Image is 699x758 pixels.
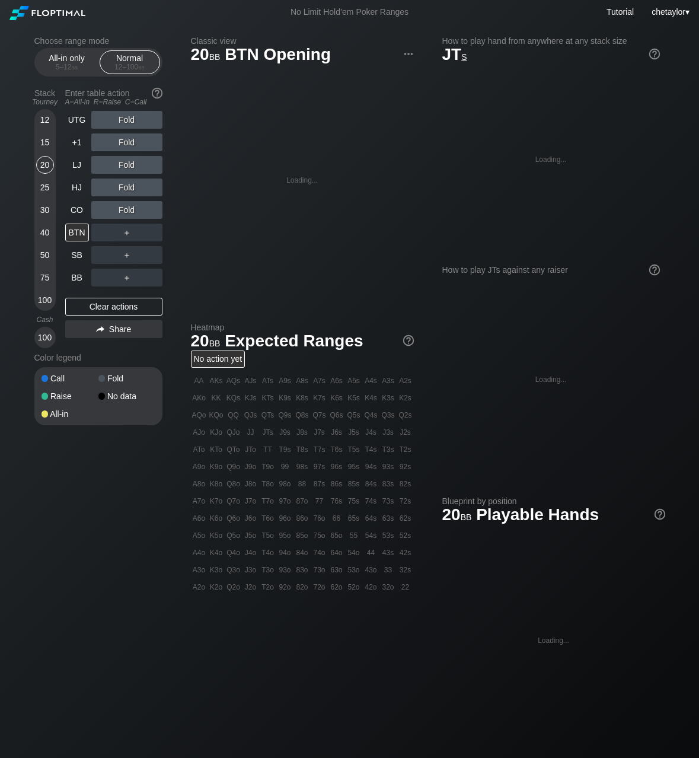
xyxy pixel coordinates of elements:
div: TT [260,441,276,458]
div: 87s [311,476,328,492]
div: 95s [346,458,362,475]
div: 86s [328,476,345,492]
div: 96s [328,458,345,475]
div: 99 [277,458,293,475]
h1: Playable Hands [442,505,665,524]
div: 43o [363,562,379,578]
div: Q4o [225,544,242,561]
div: AQo [191,407,208,423]
div: Q2o [225,579,242,595]
div: ATo [191,441,208,458]
div: Q9s [277,407,293,423]
div: Q6o [225,510,242,527]
div: 94o [277,544,293,561]
div: A6o [191,510,208,527]
div: J6o [242,510,259,527]
div: Q9o [225,458,242,475]
div: 85s [346,476,362,492]
div: J4s [363,424,379,441]
span: BTN Opening [223,46,333,65]
div: T9s [277,441,293,458]
div: 82s [397,476,414,492]
div: UTG [65,111,89,129]
div: 100 [36,291,54,309]
div: J2s [397,424,414,441]
div: 84s [363,476,379,492]
div: 94s [363,458,379,475]
div: Loading... [535,375,567,384]
h2: Classic view [191,36,414,46]
div: +1 [65,133,89,151]
div: 62o [328,579,345,595]
div: 97o [277,493,293,509]
div: 74s [363,493,379,509]
div: BTN [65,224,89,241]
span: bb [461,509,472,523]
div: QJo [225,424,242,441]
div: K5s [346,390,362,406]
div: Clear actions [65,298,162,316]
div: How to play JTs against any raiser [442,265,660,275]
img: ellipsis.fd386fe8.svg [402,47,415,60]
div: 75s [346,493,362,509]
img: help.32db89a4.svg [402,334,415,347]
div: 55 [346,527,362,544]
div: JTs [260,424,276,441]
div: QTo [225,441,242,458]
div: J9s [277,424,293,441]
div: Share [65,320,162,338]
div: Stack [30,84,60,111]
div: Fold [91,156,162,174]
div: Normal [103,51,157,74]
div: 25 [36,179,54,196]
div: Q5s [346,407,362,423]
div: 52s [397,527,414,544]
div: A9s [277,372,293,389]
img: help.32db89a4.svg [648,263,661,276]
div: K2s [397,390,414,406]
span: bb [138,63,145,71]
img: Floptimal logo [9,6,85,20]
div: 93s [380,458,397,475]
div: SB [65,246,89,264]
div: A5o [191,527,208,544]
div: 92s [397,458,414,475]
div: 82o [294,579,311,595]
div: 85o [294,527,311,544]
div: 74o [311,544,328,561]
div: Q6s [328,407,345,423]
div: Q2s [397,407,414,423]
div: 32o [380,579,397,595]
div: K3s [380,390,397,406]
div: 65o [328,527,345,544]
div: A4o [191,544,208,561]
span: bb [72,63,78,71]
div: QTs [260,407,276,423]
div: 53o [346,562,362,578]
div: ATs [260,372,276,389]
div: 75o [311,527,328,544]
div: A=All-in R=Raise C=Call [65,98,162,106]
div: Q7s [311,407,328,423]
div: K5o [208,527,225,544]
div: AA [191,372,208,389]
div: 84o [294,544,311,561]
div: Fold [91,179,162,196]
div: Fold [91,201,162,219]
div: 73o [311,562,328,578]
div: J8s [294,424,311,441]
h2: Blueprint by position [442,496,665,506]
div: A2s [397,372,414,389]
div: AQs [225,372,242,389]
div: 83s [380,476,397,492]
div: J8o [242,476,259,492]
div: Enter table action [65,84,162,111]
div: A7o [191,493,208,509]
div: J6s [328,424,345,441]
div: K9o [208,458,225,475]
div: T4s [363,441,379,458]
div: Raise [42,392,98,400]
div: All-in only [40,51,94,74]
h1: Expected Ranges [191,331,414,351]
div: 92o [277,579,293,595]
